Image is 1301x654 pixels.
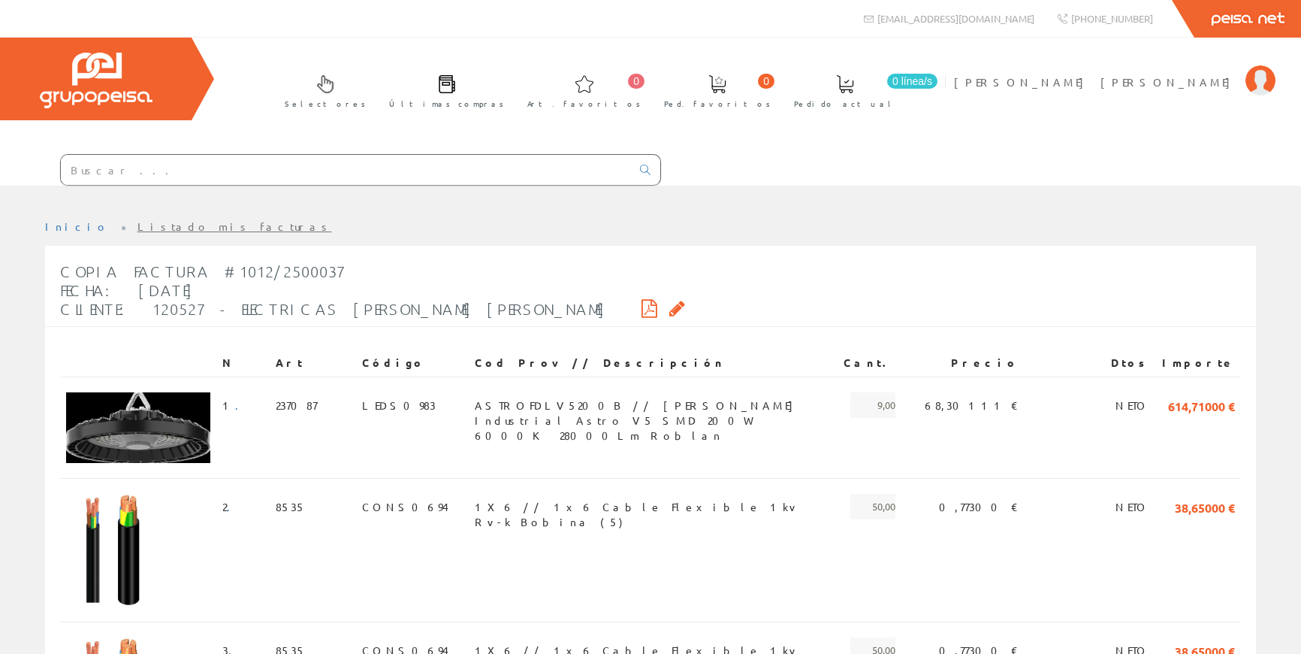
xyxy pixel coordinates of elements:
span: Art. favoritos [527,96,641,111]
span: 0 línea/s [887,74,937,89]
span: 8535 [276,494,306,519]
th: Art [270,350,356,377]
span: Selectores [285,96,366,111]
span: Últimas compras [389,96,504,111]
a: Listado mis facturas [137,220,332,233]
span: 9,00 [850,392,895,418]
span: 237087 [276,392,317,418]
span: ASTROFDLV5200B // [PERSON_NAME] Industrial Astro V5 SMD 200W 6000K 28000Lm Roblan [475,392,832,418]
span: 38,65000 € [1175,494,1235,519]
th: Precio [901,350,1025,377]
span: [PERSON_NAME] [PERSON_NAME] [954,74,1238,89]
span: 50,00 [850,494,895,519]
th: Cant. [838,350,901,377]
span: Copia Factura #1012/2500037 Fecha: [DATE] Cliente: 120527 - ELECTRICAS [PERSON_NAME] [PERSON_NAME] [60,262,605,318]
span: 0 [758,74,774,89]
th: Dtos [1025,350,1156,377]
span: 2 [222,494,240,519]
th: Importe [1156,350,1241,377]
img: Grupo Peisa [40,53,152,108]
a: . [235,398,248,412]
th: Código [356,350,469,377]
a: Inicio [45,220,109,233]
a: Últimas compras [374,62,512,117]
a: [PERSON_NAME] [PERSON_NAME] [954,62,1275,77]
a: Selectores [270,62,373,117]
span: [EMAIL_ADDRESS][DOMAIN_NAME] [877,12,1034,25]
i: Solicitar por email copia de la factura [669,303,685,313]
span: Ped. favoritos [664,96,771,111]
th: Cod Prov // Descripción [469,350,838,377]
span: CONS0694 [362,494,448,519]
span: Pedido actual [794,96,896,111]
span: 1 [222,392,248,418]
span: 614,71000 € [1168,392,1235,418]
span: LEDS0983 [362,392,436,418]
img: Foto artículo (112.5x150) [66,494,151,607]
input: Buscar ... [61,155,631,185]
span: 68,30111 € [925,392,1019,418]
i: Descargar PDF [641,303,657,313]
span: NETO [1115,494,1150,519]
span: [PHONE_NUMBER] [1071,12,1153,25]
span: 1X6 // 1x6 Cable Flexible 1kv Rv-k Bobina (5) [475,494,832,519]
span: NETO [1115,392,1150,418]
span: 0,77300 € [939,494,1019,519]
th: N [216,350,270,377]
a: . [227,500,240,513]
span: 0 [628,74,644,89]
img: Foto artículo (192x94.08) [66,392,210,463]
